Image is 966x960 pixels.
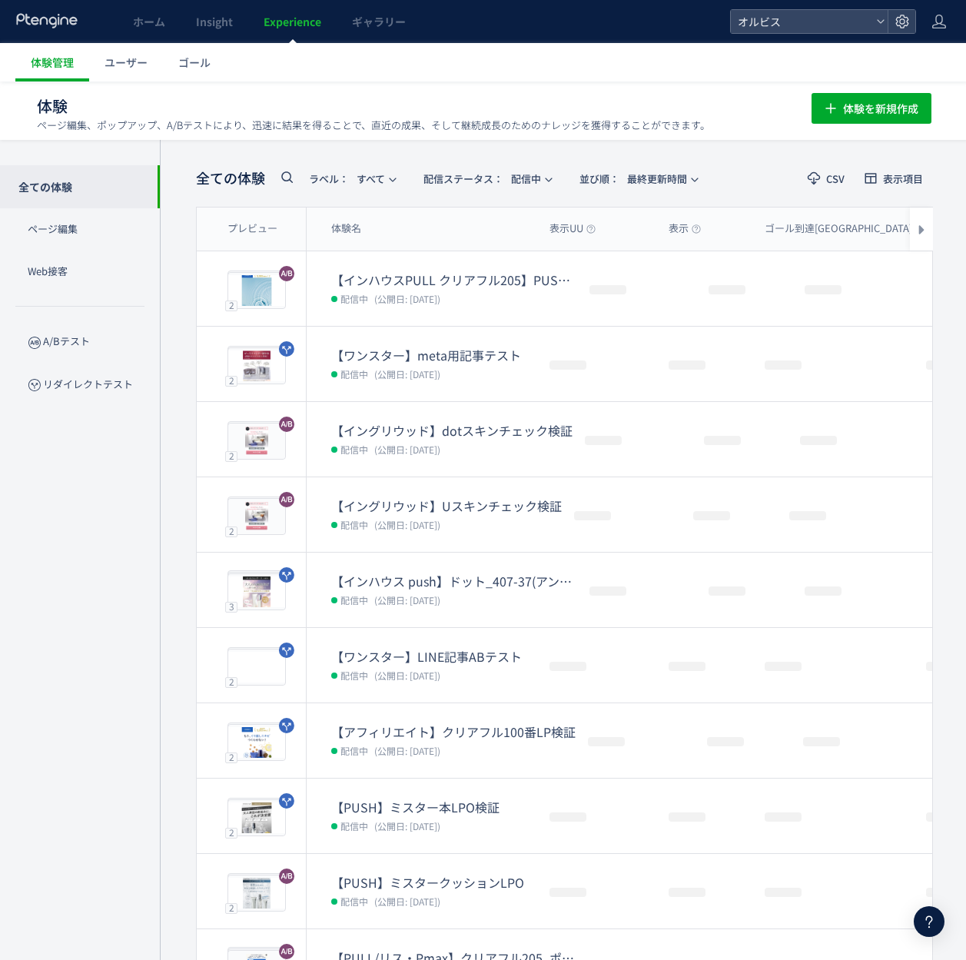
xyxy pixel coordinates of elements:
[340,818,368,833] span: 配信中
[196,168,265,188] span: 全ての体験
[374,669,440,682] span: (公開日: [DATE])
[225,902,237,913] div: 2
[579,166,687,191] span: 最終更新時間
[340,441,368,457] span: 配信中
[227,221,277,236] span: プレビュー
[331,573,577,590] dt: 【インハウス push】ドット_407-37(アンケ)vs407-26(アンケ)
[309,166,385,191] span: すべて
[374,895,440,908] span: (公開日: [DATE])
[178,55,211,70] span: ゴール
[733,10,870,33] span: オルビス
[331,723,576,741] dt: 【アフィリエイト】クリアフル100番LP検証
[231,502,282,531] img: e5f90becee339bd2a60116b97cf621e21757669707593.png
[798,166,855,191] button: CSV
[264,14,321,29] span: Experience
[37,118,710,132] p: ページ編集、ポップアップ、A/Bテストにより、迅速に結果を得ることで、直近の成果、そして継続成長のためのナレッジを獲得することができます。
[374,292,440,305] span: (公開日: [DATE])
[331,648,537,666] dt: 【ワンスター】LINE記事ABテスト
[225,601,237,612] div: 3
[231,427,282,456] img: e5f90becee339bd2a60116b97cf621e21757669707593.png
[826,174,845,184] span: CSV
[549,221,596,236] span: 表示UU
[228,574,285,610] img: 85f8c0ff48a617d71b0a824609924e7b1759285620028.jpeg
[374,593,440,606] span: (公開日: [DATE])
[331,799,537,816] dt: 【PUSH】ミスター本LPO検証
[669,221,701,236] span: 表示
[765,221,925,236] span: ゴール到達[GEOGRAPHIC_DATA]
[299,166,404,191] button: ラベル：すべて
[423,171,503,186] span: 配信ステータス​：
[225,450,237,461] div: 2
[374,819,440,832] span: (公開日: [DATE])
[883,174,923,184] span: 表示項目
[855,166,933,191] button: 表示項目
[331,347,537,364] dt: 【ワンスター】meta用記事テスト
[133,14,165,29] span: ホーム
[843,93,918,124] span: 体験を新規作成
[340,517,368,532] span: 配信中
[225,752,237,762] div: 2
[31,55,74,70] span: 体験管理
[331,221,361,236] span: 体験名
[309,171,349,186] span: ラベル：
[569,166,706,191] button: 並び順：最終更新時間
[225,827,237,838] div: 2
[374,518,440,531] span: (公開日: [DATE])
[225,526,237,536] div: 2
[340,893,368,909] span: 配信中
[331,874,537,892] dt: 【PUSH】ミスタークッションLPO
[331,497,562,515] dt: 【イングリウッド】Uスキンチェック検証
[331,422,573,440] dt: 【イングリウッド】dotスキンチェック検証
[812,93,931,124] button: 体験を新規作成
[374,443,440,456] span: (公開日: [DATE])
[413,166,560,191] button: 配信ステータス​：配信中
[105,55,148,70] span: ユーザー
[228,800,285,835] img: 8c78a2725c52e238eac589dfd0d615911759296433439.jpeg
[331,271,577,289] dt: 【インハウスPULL クリアフル205】PUSH勝ち反映検証① FV動画＋FV下ブロック追加＋CV
[374,367,440,380] span: (公開日: [DATE])
[225,676,237,687] div: 2
[196,14,233,29] span: Insight
[340,291,368,306] span: 配信中
[37,95,778,118] h1: 体験
[340,742,368,758] span: 配信中
[423,166,541,191] span: 配信中
[225,375,237,386] div: 2
[225,300,237,311] div: 2
[340,366,368,381] span: 配信中
[352,14,406,29] span: ギャラリー
[340,667,368,683] span: 配信中
[340,592,368,607] span: 配信中
[374,744,440,757] span: (公開日: [DATE])
[579,171,619,186] span: 並び順：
